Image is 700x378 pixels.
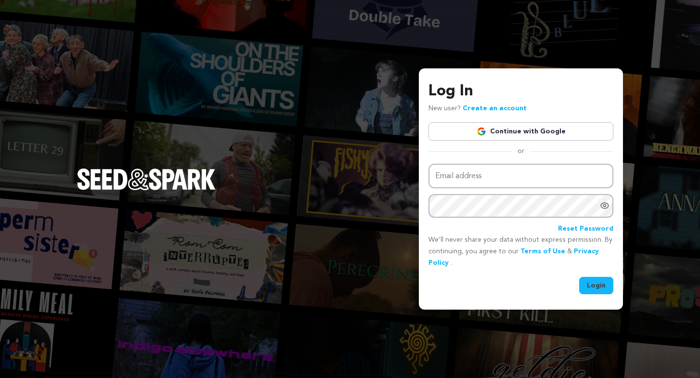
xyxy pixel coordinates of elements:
img: Seed&Spark Logo [77,169,216,190]
input: Email address [428,164,613,188]
button: Login [579,277,613,294]
a: Seed&Spark Homepage [77,169,216,209]
a: Privacy Policy [428,248,599,266]
a: Reset Password [558,223,613,235]
a: Create an account [463,105,527,112]
h3: Log In [428,80,613,103]
a: Continue with Google [428,122,613,141]
a: Show password as plain text. Warning: this will display your password on the screen. [600,201,609,210]
a: Terms of Use [520,248,565,255]
span: or [512,146,530,156]
p: We’ll never share your data without express permission. By continuing, you agree to our & . [428,235,613,269]
p: New user? [428,103,527,115]
img: Google logo [477,127,486,136]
